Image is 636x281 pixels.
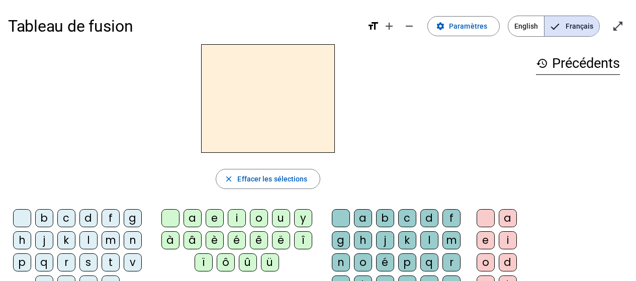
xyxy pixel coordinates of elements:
div: l [420,231,438,249]
div: f [102,209,120,227]
div: a [499,209,517,227]
div: é [376,253,394,271]
div: v [124,253,142,271]
div: d [499,253,517,271]
div: f [442,209,461,227]
div: q [420,253,438,271]
div: è [206,231,224,249]
h3: Précédents [536,52,620,75]
div: b [376,209,394,227]
div: k [398,231,416,249]
button: Diminuer la taille de la police [399,16,419,36]
div: j [376,231,394,249]
button: Entrer en plein écran [608,16,628,36]
div: c [57,209,75,227]
div: n [332,253,350,271]
div: c [398,209,416,227]
mat-button-toggle-group: Language selection [508,16,600,37]
div: j [35,231,53,249]
div: î [294,231,312,249]
div: p [13,253,31,271]
div: g [124,209,142,227]
div: i [499,231,517,249]
mat-icon: settings [436,22,445,31]
div: s [79,253,98,271]
div: ü [261,253,279,271]
div: a [354,209,372,227]
div: ô [217,253,235,271]
span: Effacer les sélections [237,173,307,185]
div: é [228,231,246,249]
button: Paramètres [427,16,500,36]
div: r [442,253,461,271]
div: o [354,253,372,271]
mat-icon: add [383,20,395,32]
div: p [398,253,416,271]
div: d [79,209,98,227]
div: m [102,231,120,249]
div: l [79,231,98,249]
div: k [57,231,75,249]
div: o [477,253,495,271]
span: Français [544,16,599,36]
div: à [161,231,179,249]
div: n [124,231,142,249]
div: h [354,231,372,249]
div: t [102,253,120,271]
div: â [184,231,202,249]
div: ë [272,231,290,249]
div: û [239,253,257,271]
div: e [477,231,495,249]
button: Effacer les sélections [216,169,320,189]
mat-icon: close [224,174,233,183]
mat-icon: format_size [367,20,379,32]
div: o [250,209,268,227]
span: English [508,16,544,36]
mat-icon: open_in_full [612,20,624,32]
span: Paramètres [449,20,487,32]
div: u [272,209,290,227]
div: b [35,209,53,227]
div: q [35,253,53,271]
div: ê [250,231,268,249]
div: g [332,231,350,249]
div: e [206,209,224,227]
div: ï [195,253,213,271]
div: d [420,209,438,227]
div: a [184,209,202,227]
div: r [57,253,75,271]
div: y [294,209,312,227]
button: Augmenter la taille de la police [379,16,399,36]
div: i [228,209,246,227]
h1: Tableau de fusion [8,10,359,42]
mat-icon: history [536,57,548,69]
div: m [442,231,461,249]
div: h [13,231,31,249]
mat-icon: remove [403,20,415,32]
